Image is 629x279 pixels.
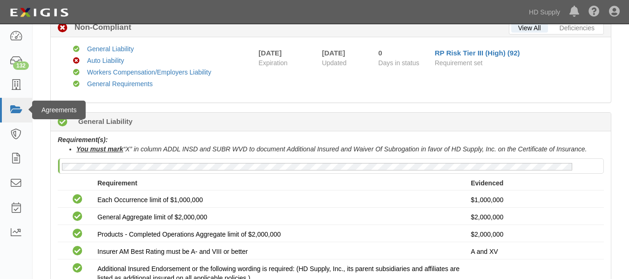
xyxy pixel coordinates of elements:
[32,101,86,119] div: Agreements
[379,48,428,58] div: Since 09/22/2025
[97,179,137,187] strong: Requirement
[97,231,281,238] span: Products - Completed Operations Aggregate limit of $2,000,000
[76,145,123,153] u: You must mark
[588,7,600,18] i: Help Center - Complianz
[471,195,597,204] p: $1,000,000
[258,58,315,68] span: Expiration
[435,49,520,57] a: RP Risk Tier III (High) (92)
[471,212,597,222] p: $2,000,000
[73,229,82,239] i: Compliant
[87,57,124,64] a: Auto Liability
[13,61,29,70] div: 132
[471,247,597,256] p: A and XV
[471,230,597,239] p: $2,000,000
[87,45,134,53] a: General Liability
[87,80,153,88] a: General Requirements
[97,248,248,255] span: Insurer AM Best Rating must be A- and VIII or better
[58,117,68,127] i: Compliant 0 days (since 09/22/2025)
[435,59,483,67] span: Requirement set
[73,46,80,53] i: Compliant
[379,59,419,67] span: Days in status
[73,195,82,204] i: Compliant
[78,116,133,126] b: General Liability
[58,23,68,33] i: Non-Compliant
[322,59,346,67] span: Updated
[87,68,211,76] a: Workers Compensation/Employers Liability
[97,196,203,204] span: Each Occurrence limit of $1,000,000
[322,48,364,58] div: [DATE]
[76,145,587,153] i: “X” in column ADDL INSD and SUBR WVD to document Additional Insured and Waiver Of Subrogation in ...
[73,212,82,222] i: Compliant
[68,22,131,33] b: Non-Compliant
[73,69,80,76] i: Compliant
[73,264,82,273] i: Compliant
[97,213,207,221] span: General Aggregate limit of $2,000,000
[58,136,108,143] b: Requirement(s):
[511,23,548,33] a: View All
[258,48,282,58] div: [DATE]
[553,23,602,33] a: Deficiencies
[524,3,565,21] a: HD Supply
[73,246,82,256] i: Compliant
[73,81,80,88] i: Compliant
[471,179,503,187] strong: Evidenced
[7,4,71,21] img: logo-5460c22ac91f19d4615b14bd174203de0afe785f0fc80cf4dbbc73dc1793850b.png
[73,58,80,64] i: Non-Compliant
